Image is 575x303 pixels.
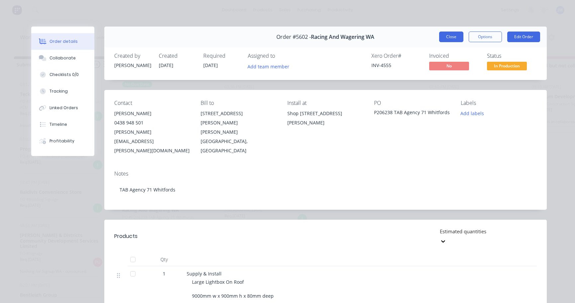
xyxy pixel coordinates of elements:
button: Linked Orders [31,100,94,116]
button: Tracking [31,83,94,100]
button: Add team member [244,62,293,71]
button: Timeline [31,116,94,133]
span: 1 [163,270,165,277]
div: Assigned to [248,53,314,59]
div: Profitability [49,138,74,144]
div: Notes [114,171,537,177]
div: Timeline [49,121,67,127]
div: Collaborate [49,55,76,61]
span: [DATE] [159,62,173,68]
div: PO [374,100,450,106]
div: Labels [461,100,537,106]
div: Tracking [49,88,68,94]
button: Order details [31,33,94,50]
button: Profitability [31,133,94,149]
div: Qty [144,253,184,266]
div: Install at [287,100,363,106]
button: Checklists 0/0 [31,66,94,83]
div: P206238 TAB Agency 71 Whitfords [374,109,450,118]
div: Linked Orders [49,105,78,111]
div: Order details [49,38,78,44]
div: Contact [114,100,190,106]
span: No [429,62,469,70]
div: TAB Agency 71 Whitfords [114,180,537,200]
div: Invoiced [429,53,479,59]
span: Order #5602 - [276,34,311,40]
div: Bill to [201,100,277,106]
div: [PERSON_NAME] [114,62,151,69]
div: Xero Order # [371,53,421,59]
div: INV-4555 [371,62,421,69]
div: Products [114,232,138,240]
button: Edit Order [507,32,540,42]
button: In Production [487,62,527,72]
div: Shop [STREET_ADDRESS][PERSON_NAME] [287,109,363,130]
button: Add labels [457,109,488,118]
div: Checklists 0/0 [49,72,79,78]
div: [PERSON_NAME] [114,109,190,118]
button: Close [439,32,463,42]
div: [STREET_ADDRESS][PERSON_NAME][PERSON_NAME][GEOGRAPHIC_DATA], [GEOGRAPHIC_DATA] [201,109,277,155]
span: [DATE] [203,62,218,68]
div: 0438 948 501 [114,118,190,127]
span: In Production [487,62,527,70]
div: Created [159,53,195,59]
div: [PERSON_NAME][GEOGRAPHIC_DATA], [GEOGRAPHIC_DATA] [201,127,277,155]
button: Collaborate [31,50,94,66]
div: [STREET_ADDRESS][PERSON_NAME] [201,109,277,127]
div: Required [203,53,240,59]
div: [PERSON_NAME]0438 948 501[PERSON_NAME][EMAIL_ADDRESS][PERSON_NAME][DOMAIN_NAME] [114,109,190,155]
span: Supply & Install [187,270,222,277]
div: Created by [114,53,151,59]
button: Add team member [248,62,293,71]
span: Racing And Wagering WA [311,34,374,40]
div: [PERSON_NAME][EMAIL_ADDRESS][PERSON_NAME][DOMAIN_NAME] [114,127,190,155]
button: Options [469,32,502,42]
div: Status [487,53,537,59]
div: Shop [STREET_ADDRESS][PERSON_NAME] [287,109,363,127]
